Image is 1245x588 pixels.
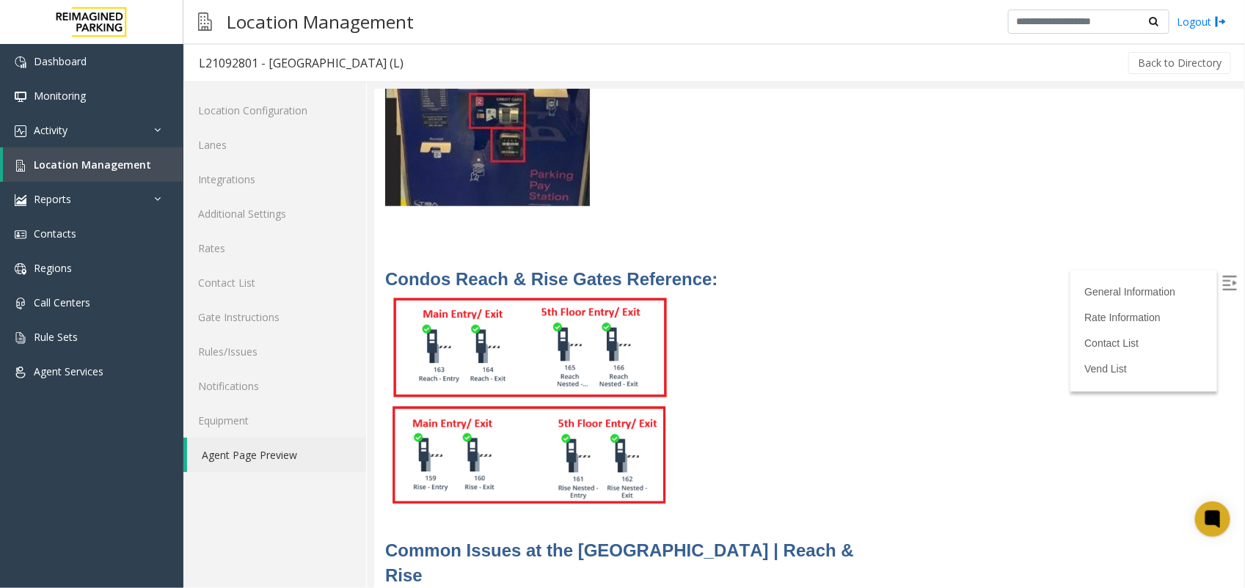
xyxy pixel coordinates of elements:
[183,265,366,300] a: Contact List
[34,89,86,103] span: Monitoring
[15,367,26,378] img: 'icon'
[183,334,366,369] a: Rules/Issues
[848,186,863,201] img: Open/Close Sidebar Menu
[183,93,366,128] a: Location Configuration
[34,192,71,206] span: Reports
[15,125,26,137] img: 'icon'
[15,91,26,103] img: 'icon'
[710,273,753,285] a: Vend List
[710,248,764,260] a: Contact List
[1215,14,1227,29] img: logout
[34,227,76,240] span: Contacts
[34,261,72,275] span: Regions
[183,369,366,403] a: Notifications
[183,128,366,162] a: Lanes
[219,4,421,40] h3: Location Management
[11,180,343,199] span: Condos Reach & Rise Gates Reference:
[11,204,296,421] img: A screenshot of a computer screen AI-generated content may be incorrect.
[198,4,212,40] img: pageIcon
[15,332,26,344] img: 'icon'
[183,300,366,334] a: Gate Instructions
[15,160,26,172] img: 'icon'
[187,438,366,472] a: Agent Page Preview
[34,54,87,68] span: Dashboard
[34,330,78,344] span: Rule Sets
[183,196,366,231] a: Additional Settings
[34,123,67,137] span: Activity
[34,364,103,378] span: Agent Services
[3,147,183,182] a: Location Management
[11,451,480,495] span: Common Issues at the [GEOGRAPHIC_DATA] | Reach & Rise
[34,158,151,172] span: Location Management
[15,263,26,275] img: 'icon'
[1177,14,1227,29] a: Logout
[34,295,90,309] span: Call Centers
[1128,52,1231,74] button: Back to Directory
[710,196,801,208] a: General Information
[15,298,26,309] img: 'icon'
[183,231,366,265] a: Rates
[710,222,786,234] a: Rate Information
[199,54,404,73] div: L21092801 - [GEOGRAPHIC_DATA] (L)
[15,56,26,68] img: 'icon'
[15,229,26,240] img: 'icon'
[183,162,366,196] a: Integrations
[183,403,366,438] a: Equipment
[15,194,26,206] img: 'icon'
